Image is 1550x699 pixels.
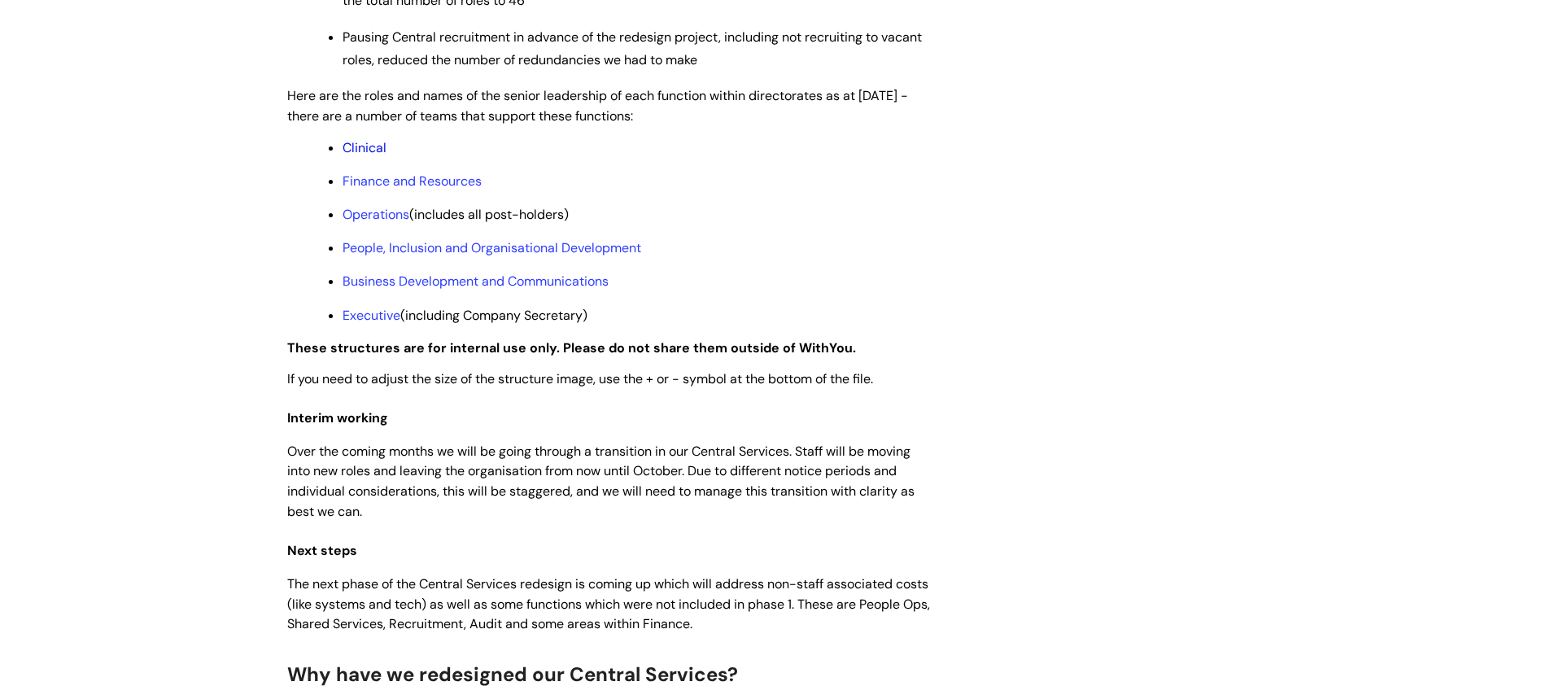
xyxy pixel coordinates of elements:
[287,409,388,426] span: Interim working
[343,239,641,256] a: People, Inclusion and Organisational Development
[287,662,738,687] span: Why have we redesigned our Central Services?
[287,339,856,356] strong: These structures are for internal use only. Please do not share them outside of WithYou.
[343,26,930,73] p: Pausing Central recruitment in advance of the redesign project, including not recruiting to vacan...
[287,542,357,559] span: Next steps
[287,575,930,633] span: The next phase of the Central Services redesign is coming up which will address non-staff associa...
[287,87,908,125] span: Here are the roles and names of the senior leadership of each function within directorates as at ...
[343,173,482,190] a: Finance and Resources
[287,443,915,520] span: Over the coming months we will be going through a transition in our Central Services. Staff will ...
[343,139,386,156] a: Clinical
[343,206,569,223] span: (includes all post-holders)
[287,370,873,387] span: If you need to adjust the size of the structure image, use the + or - symbol at the bottom of the...
[343,307,587,324] span: (including Company Secretary)
[343,206,409,223] a: Operations
[343,273,609,290] a: Business Development and Communications
[343,307,400,324] a: Executive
